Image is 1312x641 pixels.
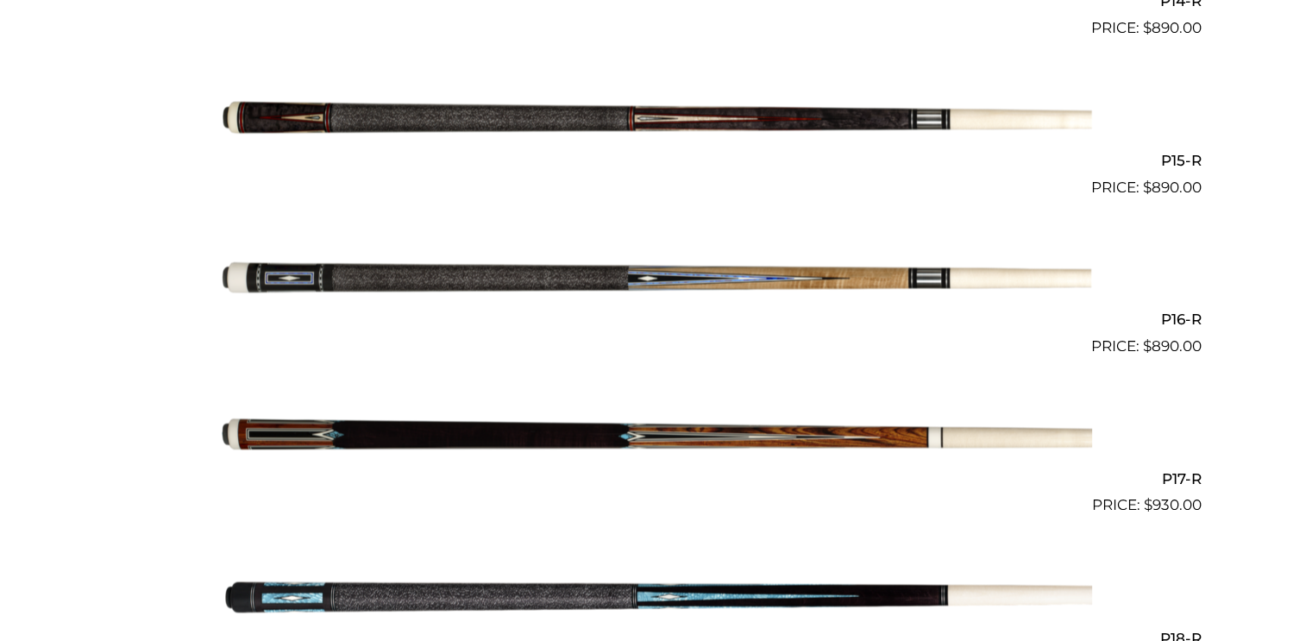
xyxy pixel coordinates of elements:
[221,206,1092,351] img: P16-R
[111,365,1202,517] a: P17-R $930.00
[1144,496,1152,513] span: $
[1143,19,1202,36] bdi: 890.00
[1143,337,1202,355] bdi: 890.00
[111,47,1202,198] a: P15-R $890.00
[111,462,1202,494] h2: P17-R
[111,144,1202,176] h2: P15-R
[111,206,1202,358] a: P16-R $890.00
[221,365,1092,510] img: P17-R
[111,304,1202,336] h2: P16-R
[1144,496,1202,513] bdi: 930.00
[1143,179,1152,196] span: $
[1143,179,1202,196] bdi: 890.00
[1143,19,1152,36] span: $
[1143,337,1152,355] span: $
[221,47,1092,192] img: P15-R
